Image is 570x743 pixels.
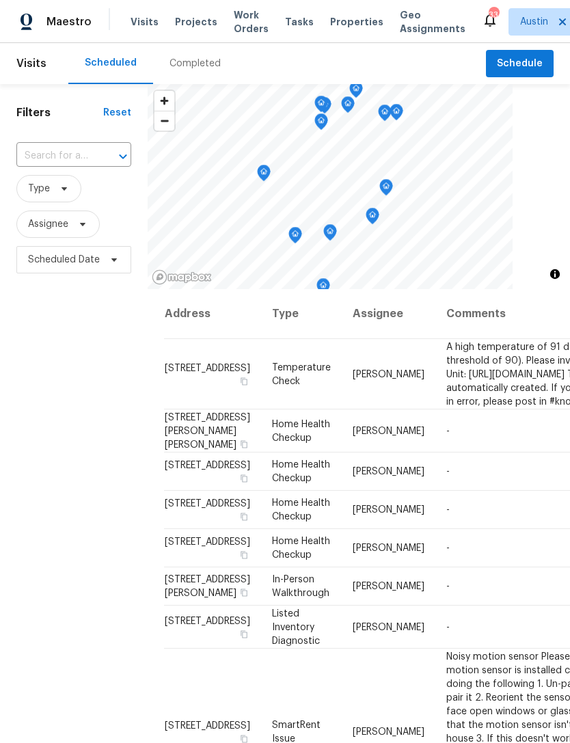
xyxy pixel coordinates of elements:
span: Schedule [497,55,543,72]
span: [STREET_ADDRESS] [165,616,250,625]
span: Work Orders [234,8,269,36]
div: Map marker [314,96,328,117]
button: Toggle attribution [547,266,563,282]
div: Map marker [288,227,302,248]
button: Zoom in [154,91,174,111]
button: Copy Address [238,511,250,523]
button: Copy Address [238,472,250,485]
div: Reset [103,106,131,120]
div: Map marker [366,208,379,229]
div: Map marker [390,104,403,125]
button: Copy Address [238,627,250,640]
div: Map marker [316,278,330,299]
button: Copy Address [238,549,250,561]
span: [PERSON_NAME] [353,622,424,632]
span: [STREET_ADDRESS] [165,461,250,470]
h1: Filters [16,106,103,120]
span: [PERSON_NAME] [353,369,424,379]
div: 33 [489,8,498,22]
span: [STREET_ADDRESS] [165,720,250,730]
span: [PERSON_NAME] [353,543,424,553]
button: Open [113,147,133,166]
button: Copy Address [238,375,250,387]
span: [PERSON_NAME] [353,467,424,476]
span: Temperature Check [272,362,331,386]
span: - [446,622,450,632]
div: Scheduled [85,56,137,70]
span: Assignee [28,217,68,231]
span: [STREET_ADDRESS] [165,499,250,509]
span: [PERSON_NAME] [353,426,424,435]
div: Map marker [341,96,355,118]
div: Map marker [379,179,393,200]
span: Properties [330,15,383,29]
span: Type [28,182,50,195]
div: Map marker [349,81,363,103]
div: Map marker [323,224,337,245]
span: - [446,505,450,515]
span: Austin [520,15,548,29]
div: Map marker [257,165,271,186]
span: Home Health Checkup [272,498,330,522]
span: Projects [175,15,217,29]
span: - [446,426,450,435]
button: Copy Address [238,437,250,450]
th: Address [164,289,261,339]
div: Map marker [314,113,328,135]
a: Mapbox homepage [152,269,212,285]
span: [PERSON_NAME] [353,727,424,736]
span: [STREET_ADDRESS] [165,363,250,373]
span: Geo Assignments [400,8,465,36]
span: Tasks [285,17,314,27]
input: Search for an address... [16,146,93,167]
button: Schedule [486,50,554,78]
span: [PERSON_NAME] [353,582,424,591]
span: Home Health Checkup [272,419,330,442]
th: Type [261,289,342,339]
span: SmartRent Issue [272,720,321,743]
span: Maestro [46,15,92,29]
th: Assignee [342,289,435,339]
span: - [446,582,450,591]
span: [STREET_ADDRESS] [165,537,250,547]
div: Completed [169,57,221,70]
span: Visits [131,15,159,29]
span: Home Health Checkup [272,537,330,560]
span: Scheduled Date [28,253,100,267]
span: - [446,543,450,553]
button: Copy Address [238,586,250,599]
span: Listed Inventory Diagnostic [272,608,320,645]
span: [STREET_ADDRESS][PERSON_NAME][PERSON_NAME] [165,412,250,449]
canvas: Map [148,84,513,289]
span: [STREET_ADDRESS][PERSON_NAME] [165,575,250,598]
div: Map marker [378,105,392,126]
span: Home Health Checkup [272,460,330,483]
span: Toggle attribution [551,267,559,282]
span: In-Person Walkthrough [272,575,329,598]
span: [PERSON_NAME] [353,505,424,515]
span: - [446,467,450,476]
button: Zoom out [154,111,174,131]
span: Visits [16,49,46,79]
